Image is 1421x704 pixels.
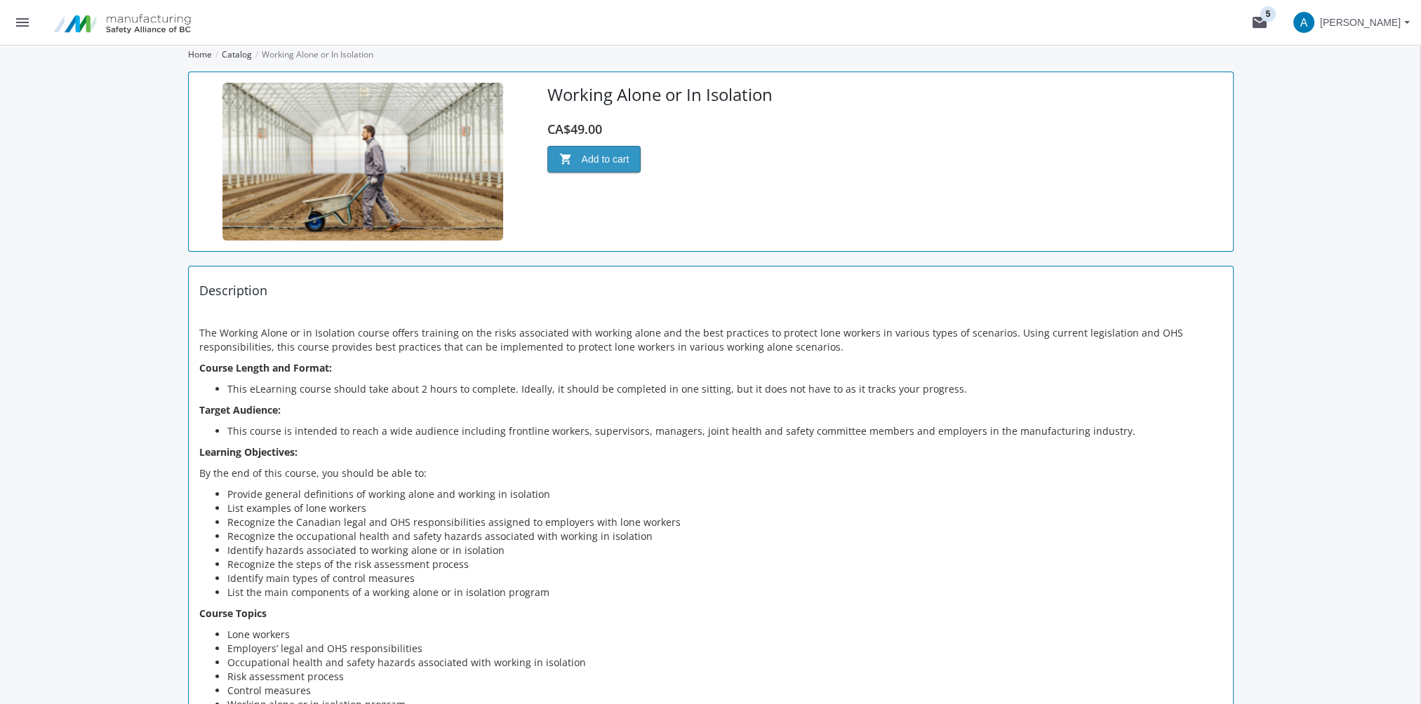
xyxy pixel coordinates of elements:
[227,424,1222,438] li: This course is intended to reach a wide audience including frontline workers, supervisors, manage...
[222,83,503,241] img: productPicture.png
[227,501,1222,515] li: List examples of lone workers
[227,382,1222,396] li: This eLearning course should take about 2 hours to complete. Ideally, it should be completed in o...
[227,543,1222,557] li: Identify hazards associated to working alone or in isolation
[199,284,1222,298] h4: Description
[227,487,1222,501] li: Provide general definitions of working alone and working in isolation
[188,48,212,60] a: Home
[1293,12,1314,33] span: A
[199,403,281,417] strong: Target Audience:
[1251,14,1268,31] mat-icon: mail
[227,529,1222,543] li: Recognize the occupational health and safety hazards associated with working in isolation
[559,147,629,172] span: Add to cart
[227,656,1222,670] li: Occupational health and safety hazards associated with working in isolation
[14,14,31,31] mat-icon: menu
[222,48,252,60] a: Catalog
[199,326,1222,354] p: The Working Alone or in Isolation course offers training on the risks associated with working alo...
[559,147,573,172] mat-icon: shopping_cart
[199,361,332,374] strong: Course Length and Format:
[547,146,641,172] button: Add to cart
[45,7,199,38] img: logo.png
[252,45,373,65] li: Working Alone or In Isolation
[199,607,267,620] strong: Course Topics
[227,515,1222,529] li: Recognize the Canadian legal and OHS responsibilities assigned to employers with lone workers
[199,445,298,459] strong: Learning Objectives:
[227,571,1222,585] li: Identify main types of control measures
[227,684,1222,698] li: Control measures
[199,466,1222,480] p: By the end of this course, you should be able to:
[227,557,1222,571] li: Recognize the steps of the risk assessment process
[227,642,1222,656] li: Employers’ legal and OHS responsibilities
[227,628,1222,642] li: Lone workers
[227,585,1222,600] li: List the main components of a working alone or in isolation program
[227,670,1222,684] li: Risk assessment process
[547,83,1222,107] h1: Working Alone or In Isolation
[547,121,1222,139] div: CA$49.00
[1320,10,1401,35] span: [PERSON_NAME]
